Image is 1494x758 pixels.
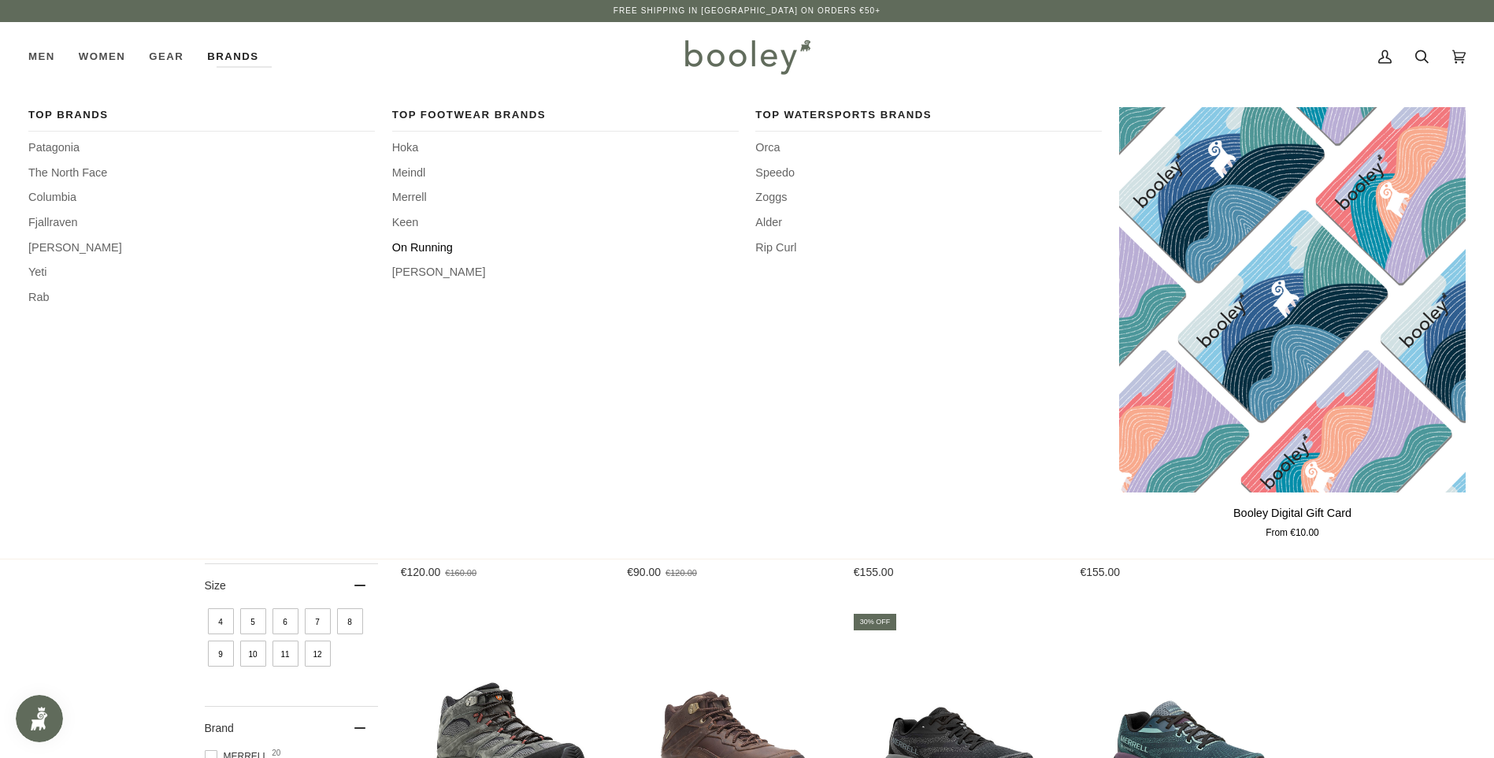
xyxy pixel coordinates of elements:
[28,189,375,206] a: Columbia
[755,107,1102,132] a: Top Watersports Brands
[392,165,739,182] a: Meindl
[272,608,298,634] span: Size: 6
[79,49,125,65] span: Women
[272,749,280,757] span: 20
[392,214,739,232] a: Keen
[755,214,1102,232] a: Alder
[755,240,1102,257] a: Rip Curl
[28,49,55,65] span: Men
[755,107,1102,123] span: Top Watersports Brands
[1119,107,1466,540] product-grid-item: Booley Digital Gift Card
[195,22,270,91] div: Brands Top Brands Patagonia The North Face Columbia Fjallraven [PERSON_NAME] Yeti Rab Top Footwea...
[208,641,234,667] span: Size: 9
[16,695,63,742] iframe: Button to open loyalty program pop-up
[392,264,739,281] a: [PERSON_NAME]
[1233,505,1351,522] p: Booley Digital Gift Card
[392,139,739,157] a: Hoka
[392,240,739,257] a: On Running
[445,568,476,578] span: €160.00
[665,568,697,578] span: €120.00
[28,22,67,91] a: Men
[392,107,739,132] a: Top Footwear Brands
[208,608,234,634] span: Size: 4
[678,34,816,80] img: Booley
[28,240,375,257] a: [PERSON_NAME]
[854,614,897,630] div: 30% off
[755,165,1102,182] a: Speedo
[28,107,375,132] a: Top Brands
[149,49,184,65] span: Gear
[755,189,1102,206] a: Zoggs
[28,289,375,307] a: Rab
[392,107,739,123] span: Top Footwear Brands
[1119,107,1466,492] product-grid-item-variant: €10.00
[854,566,894,578] span: €155.00
[272,641,298,667] span: Size: 11
[205,579,226,592] span: Size
[755,139,1102,157] a: Orca
[1119,499,1466,541] a: Booley Digital Gift Card
[401,566,441,578] span: €120.00
[28,214,375,232] a: Fjallraven
[305,641,331,667] span: Size: 12
[28,165,375,182] a: The North Face
[240,641,266,667] span: Size: 10
[1266,526,1318,541] span: From €10.00
[1080,566,1120,578] span: €155.00
[1119,107,1466,492] a: Booley Digital Gift Card
[337,608,363,634] span: Size: 8
[28,264,375,281] a: Yeti
[195,22,270,91] a: Brands
[392,189,739,206] a: Merrell
[137,22,195,91] a: Gear
[305,608,331,634] span: Size: 7
[614,5,880,17] p: Free Shipping in [GEOGRAPHIC_DATA] on Orders €50+
[207,49,258,65] span: Brands
[28,107,375,123] span: Top Brands
[240,608,266,634] span: Size: 5
[627,566,661,578] span: €90.00
[28,139,375,157] a: Patagonia
[205,722,234,734] span: Brand
[67,22,137,91] a: Women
